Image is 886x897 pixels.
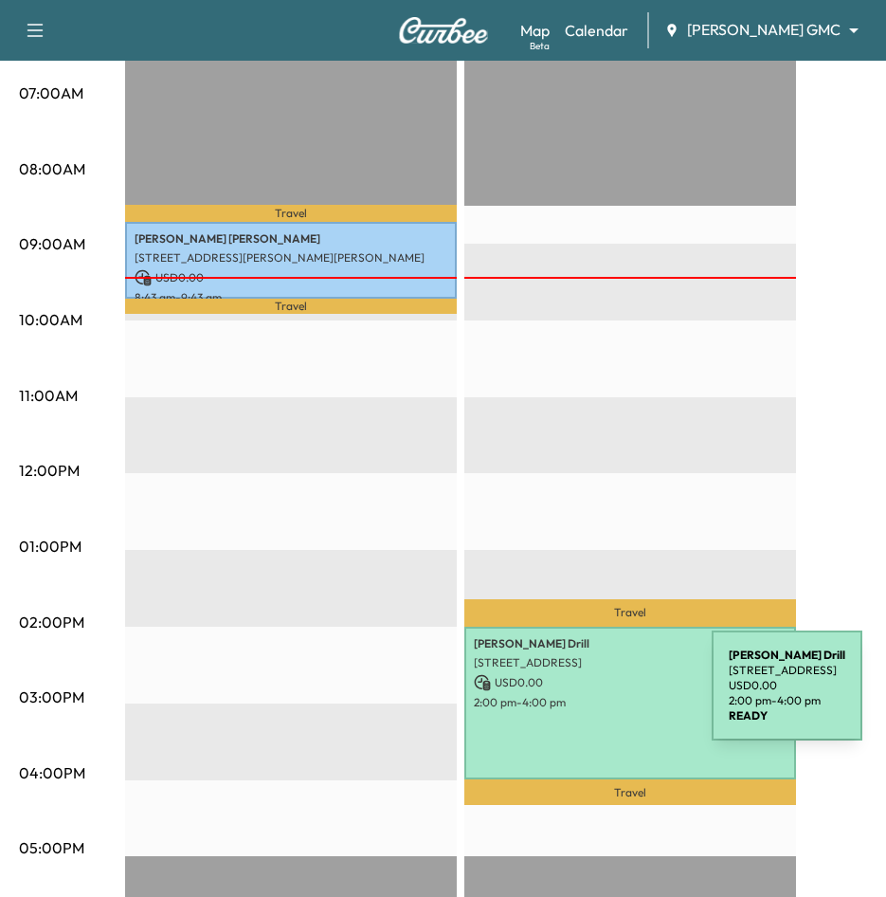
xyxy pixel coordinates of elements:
[19,459,80,482] p: 12:00PM
[135,290,447,305] p: 8:43 am - 9:43 am
[135,231,447,247] p: [PERSON_NAME] [PERSON_NAME]
[19,611,84,633] p: 02:00PM
[125,299,457,314] p: Travel
[729,678,845,693] p: USD 0.00
[729,648,845,662] b: [PERSON_NAME] Drill
[565,19,628,42] a: Calendar
[474,636,787,651] p: [PERSON_NAME] Drill
[474,674,787,691] p: USD 0.00
[474,695,787,710] p: 2:00 pm - 4:00 pm
[19,686,84,708] p: 03:00PM
[687,19,841,41] span: [PERSON_NAME] GMC
[125,205,457,221] p: Travel
[19,308,82,331] p: 10:00AM
[464,599,796,626] p: Travel
[729,663,845,678] p: [STREET_ADDRESS]
[135,269,447,286] p: USD 0.00
[19,535,81,558] p: 01:00PM
[520,19,550,42] a: MapBeta
[19,82,83,104] p: 07:00AM
[135,250,447,265] p: [STREET_ADDRESS][PERSON_NAME][PERSON_NAME]
[19,232,85,255] p: 09:00AM
[474,655,787,670] p: [STREET_ADDRESS]
[530,39,550,53] div: Beta
[19,157,85,180] p: 08:00AM
[19,836,84,859] p: 05:00PM
[729,693,845,708] p: 2:00 pm - 4:00 pm
[729,708,768,723] b: READY
[19,384,78,407] p: 11:00AM
[19,761,85,784] p: 04:00PM
[464,779,796,805] p: Travel
[398,17,489,44] img: Curbee Logo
